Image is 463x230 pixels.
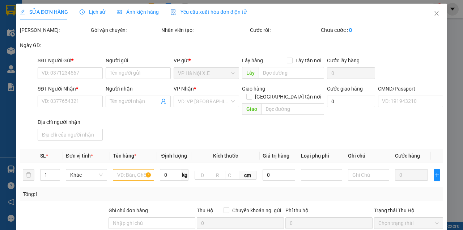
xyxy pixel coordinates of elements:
[117,9,122,14] span: picture
[170,9,247,15] span: Yêu cầu xuất hóa đơn điện tử
[321,26,390,34] div: Chưa cước :
[38,118,103,126] div: Địa chỉ người nhận
[242,67,258,79] span: Lấy
[285,206,373,217] div: Phí thu hộ
[108,208,148,213] label: Ghi chú đơn hàng
[374,206,443,214] div: Trạng thái Thu Hộ
[181,169,188,181] span: kg
[298,149,345,163] th: Loại phụ phí
[178,68,234,79] span: VP Hà Nội X.E
[170,9,176,15] img: icon
[242,86,265,92] span: Giao hàng
[174,86,194,92] span: VP Nhận
[38,85,103,93] div: SĐT Người Nhận
[261,103,324,115] input: Dọc đường
[20,26,89,34] div: [PERSON_NAME]:
[213,153,238,159] span: Kích thước
[40,153,46,159] span: SL
[113,153,136,159] span: Tên hàng
[258,67,324,79] input: Dọc đường
[434,172,440,178] span: plus
[106,57,171,64] div: Người gửi
[349,27,352,33] b: 0
[23,169,34,181] button: delete
[327,58,360,63] label: Cước lấy hàng
[239,171,256,180] span: cm
[250,26,319,34] div: Cước rồi :
[327,67,375,79] input: Cước lấy hàng
[117,9,159,15] span: Ảnh kiện hàng
[20,9,68,15] span: SỬA ĐƠN HÀNG
[174,57,239,64] div: VP gửi
[327,86,363,92] label: Cước giao hàng
[108,217,195,229] input: Ghi chú đơn hàng
[23,190,179,198] div: Tổng: 1
[80,9,85,14] span: clock-circle
[345,149,392,163] th: Ghi chú
[252,93,324,101] span: [GEOGRAPHIC_DATA] tận nơi
[395,169,428,181] input: 0
[161,26,249,34] div: Nhân viên tạo:
[113,169,154,181] input: VD: Bàn, Ghế
[20,9,25,14] span: edit
[434,11,439,16] span: close
[434,169,440,181] button: plus
[225,171,239,180] input: C
[161,99,166,104] span: user-add
[242,58,263,63] span: Lấy hàng
[378,85,443,93] div: CMND/Passport
[66,153,93,159] span: Đơn vị tính
[395,153,420,159] span: Cước hàng
[197,208,213,213] span: Thu Hộ
[106,85,171,93] div: Người nhận
[91,26,160,34] div: Gói vận chuyển:
[229,206,284,214] span: Chuyển khoản ng. gửi
[38,129,103,141] input: Địa chỉ của người nhận
[426,4,447,24] button: Close
[70,170,103,180] span: Khác
[348,169,389,181] input: Ghi Chú
[80,9,105,15] span: Lịch sử
[38,57,103,64] div: SĐT Người Gửi
[20,41,89,49] div: Ngày GD:
[378,218,439,229] span: Chọn trạng thái
[194,171,210,180] input: D
[327,96,375,107] input: Cước giao hàng
[210,171,225,180] input: R
[263,153,289,159] span: Giá trị hàng
[293,57,324,64] span: Lấy tận nơi
[161,153,187,159] span: Định lượng
[242,103,261,115] span: Giao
